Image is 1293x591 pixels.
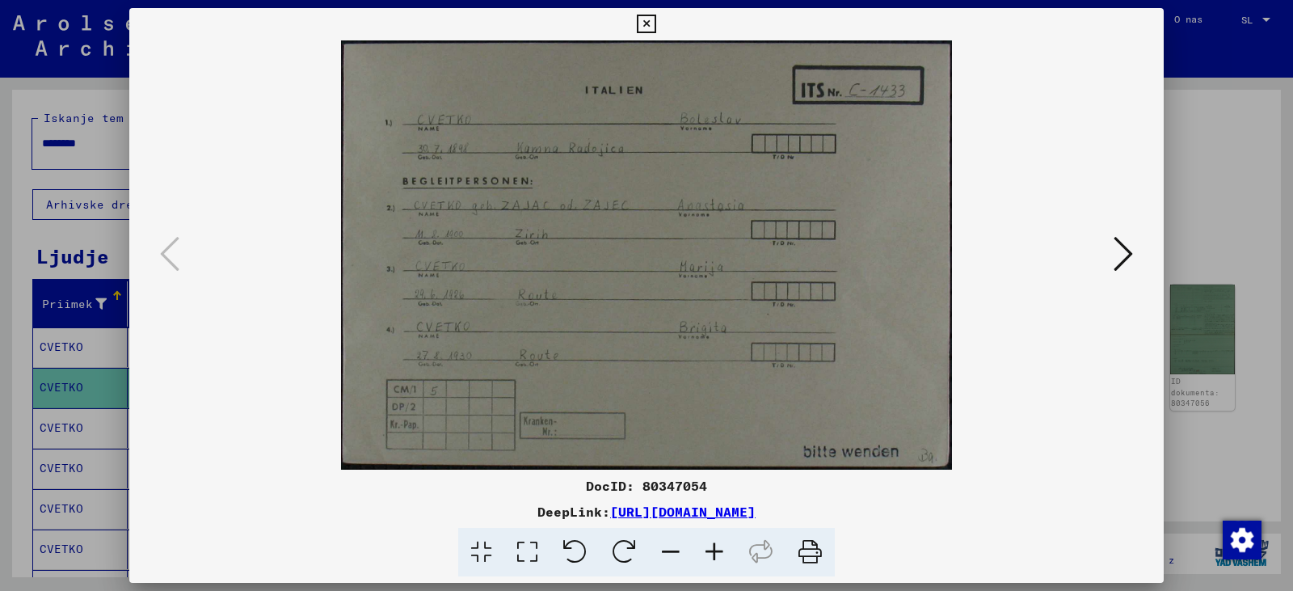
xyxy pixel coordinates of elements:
[1223,521,1261,559] img: Sprememba soglasja
[129,476,1164,496] div: DocID: 80347054
[129,502,1164,521] div: DeepLink:
[1222,520,1261,559] div: Sprememba soglasja
[184,40,1109,470] img: 001.jpg
[610,504,756,520] a: [URL][DOMAIN_NAME]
